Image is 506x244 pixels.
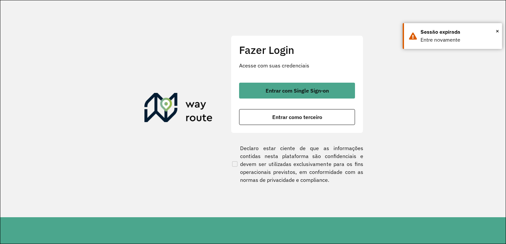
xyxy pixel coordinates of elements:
[266,88,329,93] span: Entrar com Single Sign-on
[272,114,322,120] span: Entrar como terceiro
[231,144,363,184] label: Declaro estar ciente de que as informações contidas nesta plataforma são confidenciais e devem se...
[239,44,355,56] h2: Fazer Login
[496,26,499,36] button: Close
[496,26,499,36] span: ×
[144,93,213,125] img: Roteirizador AmbevTech
[239,83,355,99] button: button
[239,109,355,125] button: button
[421,36,497,44] div: Entre novamente
[239,61,355,69] p: Acesse com suas credenciais
[421,28,497,36] div: Sessão expirada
